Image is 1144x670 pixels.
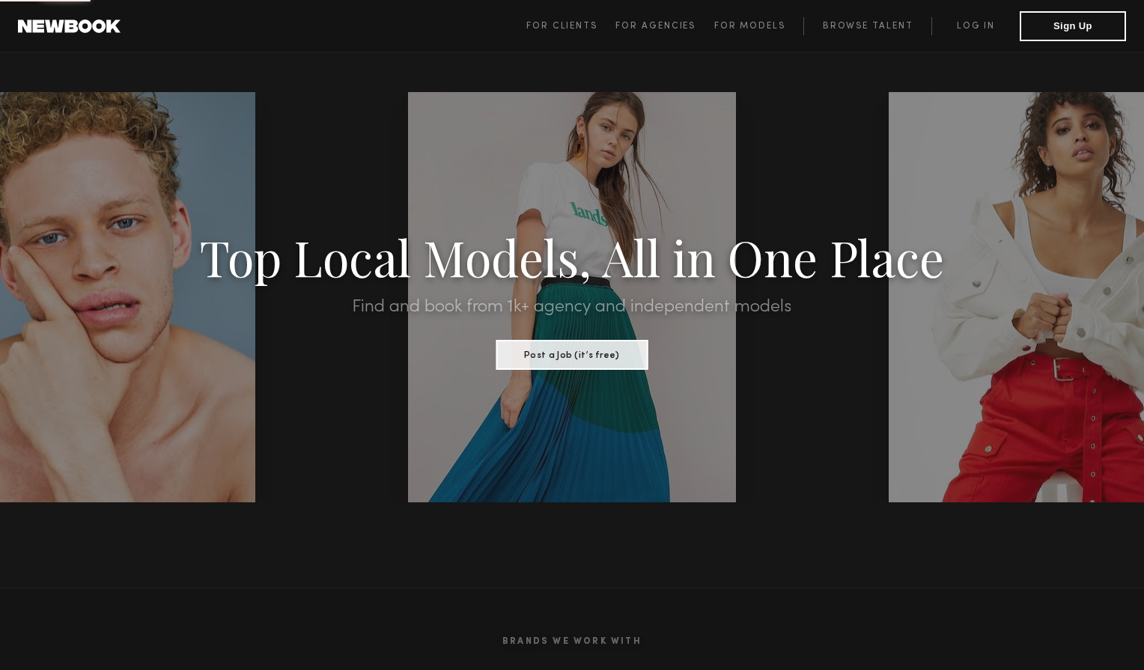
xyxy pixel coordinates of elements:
span: For Clients [526,22,597,31]
span: For Agencies [615,22,696,31]
button: Post a Job (it’s free) [496,340,648,370]
h2: Find and book from 1k+ agency and independent models [86,298,1059,316]
a: For Agencies [615,17,714,35]
a: Log in [931,17,1020,35]
a: For Models [714,17,804,35]
a: Post a Job (it’s free) [496,345,648,362]
a: Browse Talent [803,17,931,35]
a: For Clients [526,17,615,35]
h1: Top Local Models, All in One Place [86,234,1059,280]
span: For Models [714,22,785,31]
button: Sign Up [1020,11,1126,41]
h2: Brands We Work With [123,618,1021,665]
